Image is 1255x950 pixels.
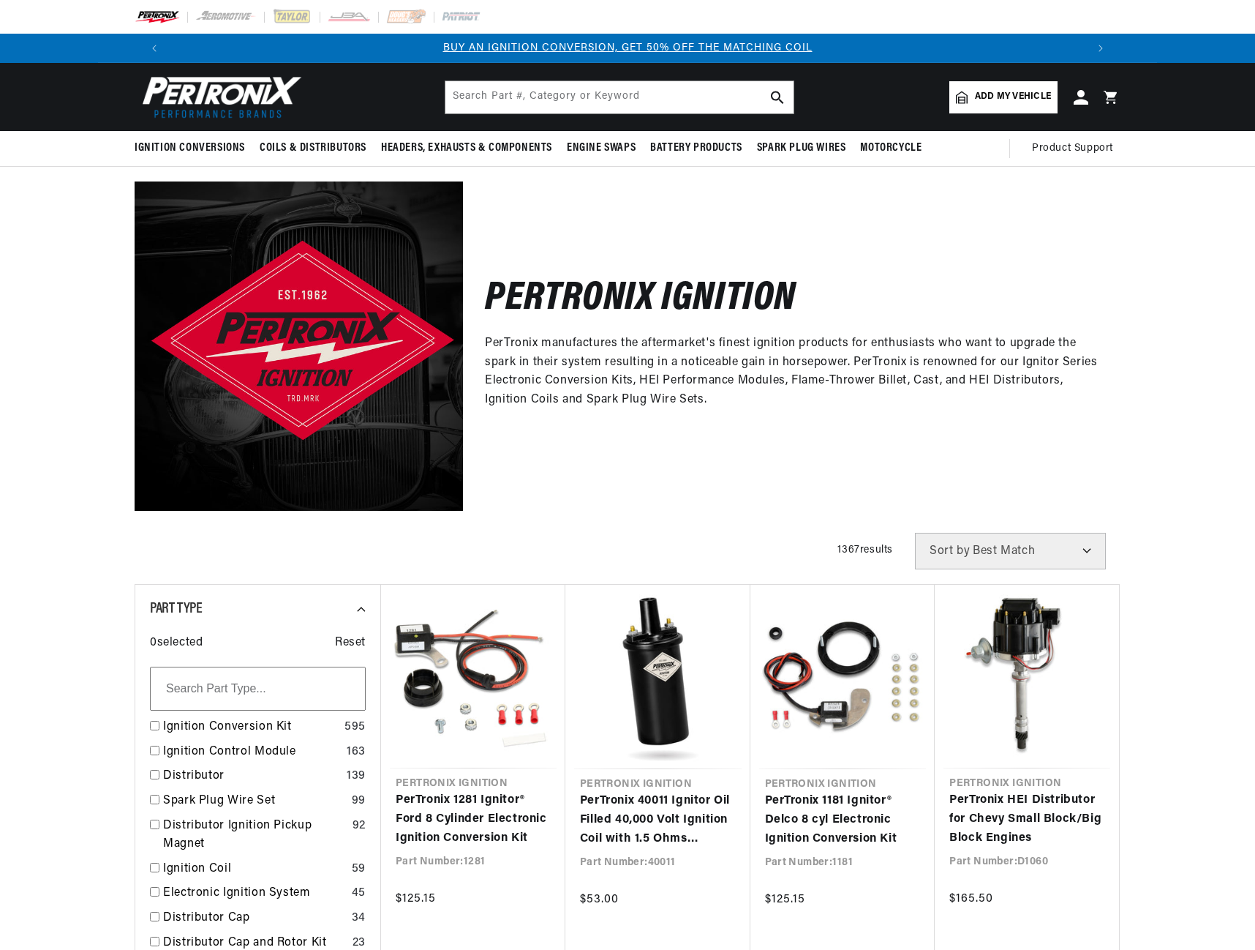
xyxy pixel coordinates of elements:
span: 1367 results [837,545,893,556]
a: Distributor Cap [163,909,346,928]
a: PerTronix 40011 Ignitor Oil Filled 40,000 Volt Ignition Coil with 1.5 Ohms Resistance in Black [580,792,736,848]
select: Sort by [915,533,1106,569]
input: Search Part Type... [150,667,366,711]
div: 595 [344,718,366,737]
span: 0 selected [150,634,203,653]
a: PerTronix HEI Distributor for Chevy Small Block/Big Block Engines [949,791,1104,848]
div: 163 [347,743,366,762]
a: PerTronix 1281 Ignitor® Ford 8 Cylinder Electronic Ignition Conversion Kit [396,791,551,848]
a: Add my vehicle [949,81,1058,113]
summary: Ignition Conversions [135,131,252,165]
a: Electronic Ignition System [163,884,346,903]
span: Battery Products [650,141,742,156]
summary: Headers, Exhausts & Components [374,131,559,165]
span: Product Support [1032,141,1113,157]
summary: Spark Plug Wires [750,131,853,165]
a: Ignition Control Module [163,743,341,762]
a: Distributor [163,767,341,786]
a: Ignition Coil [163,860,346,879]
div: 99 [352,792,366,811]
a: BUY AN IGNITION CONVERSION, GET 50% OFF THE MATCHING COIL [443,42,813,53]
h2: Pertronix Ignition [485,283,796,317]
a: Distributor Ignition Pickup Magnet [163,817,347,854]
input: Search Part #, Category or Keyword [445,81,794,113]
button: search button [761,81,794,113]
summary: Product Support [1032,131,1120,166]
span: Spark Plug Wires [757,141,846,156]
span: Part Type [150,602,202,616]
img: Pertronix Ignition [135,182,463,510]
div: Announcement [169,40,1086,56]
span: Sort by [930,545,970,557]
a: PerTronix 1181 Ignitor® Delco 8 cyl Electronic Ignition Conversion Kit [765,792,921,848]
summary: Engine Swaps [559,131,643,165]
span: Ignition Conversions [135,141,245,156]
div: 34 [352,909,366,928]
span: Motorcycle [860,141,922,156]
summary: Motorcycle [853,131,929,165]
slideshow-component: Translation missing: en.sections.announcements.announcement_bar [98,34,1157,63]
div: 45 [352,884,366,903]
span: Add my vehicle [975,90,1051,104]
a: Spark Plug Wire Set [163,792,346,811]
div: 59 [352,860,366,879]
button: Translation missing: en.sections.announcements.previous_announcement [140,34,169,63]
div: 1 of 3 [169,40,1086,56]
button: Translation missing: en.sections.announcements.next_announcement [1086,34,1115,63]
span: Coils & Distributors [260,141,366,156]
a: Ignition Conversion Kit [163,718,339,737]
img: Pertronix [135,72,303,122]
span: Headers, Exhausts & Components [381,141,552,156]
div: 92 [353,817,366,836]
p: PerTronix manufactures the aftermarket's finest ignition products for enthusiasts who want to upg... [485,334,1098,409]
span: Engine Swaps [567,141,636,156]
span: Reset [335,634,366,653]
div: 139 [347,767,366,786]
summary: Battery Products [643,131,750,165]
summary: Coils & Distributors [252,131,374,165]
